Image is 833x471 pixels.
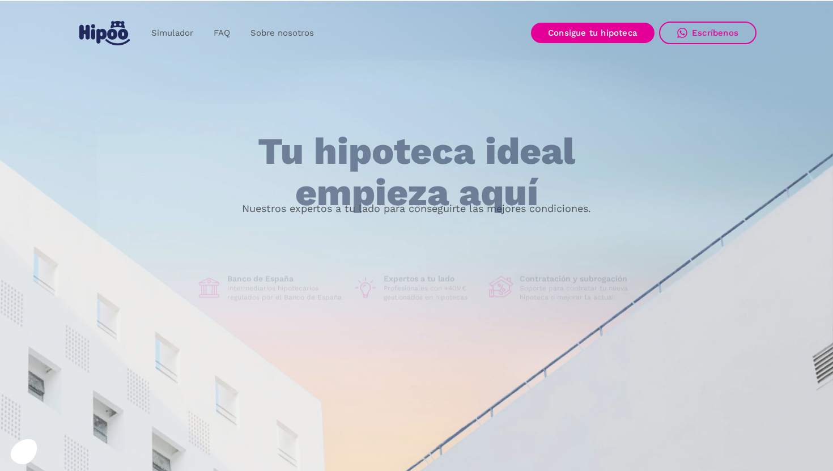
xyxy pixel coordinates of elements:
[203,22,240,44] a: FAQ
[240,22,324,44] a: Sobre nosotros
[520,274,636,284] h1: Contratación y subrogación
[384,274,480,284] h1: Expertos a tu lado
[531,23,654,43] a: Consigue tu hipoteca
[659,22,756,44] a: Escríbenos
[227,274,344,284] h1: Banco de España
[141,22,203,44] a: Simulador
[242,204,591,213] p: Nuestros expertos a tu lado para conseguirte las mejores condiciones.
[76,16,132,50] a: home
[202,131,631,213] h1: Tu hipoteca ideal empieza aquí
[227,284,344,302] p: Intermediarios hipotecarios regulados por el Banco de España
[692,28,738,38] div: Escríbenos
